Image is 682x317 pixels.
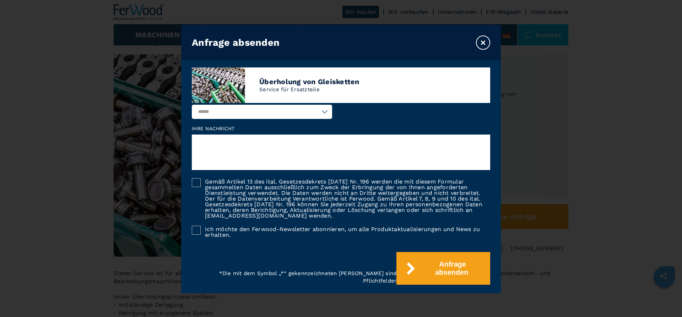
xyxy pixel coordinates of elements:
h4: Überholung von Gleisketten [259,77,359,86]
p: * Die mit dem Symbol „*“ gekennzeichneten [PERSON_NAME] sind Pflichtfelder [192,270,396,285]
button: × [476,35,490,50]
p: Service für Ersatzteile [259,86,359,93]
button: Anfrage absenden [396,252,490,285]
label: Ich möchte den Ferwood-Newsletter abonnieren, um alle Produktaktualisierungen und News zu erhalten. [201,226,490,238]
label: Ihre Nachricht [192,126,490,131]
img: image [192,67,245,103]
label: Gemäß Artikel 13 des ital. Gesetzesdekrets [DATE] Nr. 196 werden die mit diesem Formular gesammel... [201,178,490,219]
h3: Anfrage absenden [192,37,280,48]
